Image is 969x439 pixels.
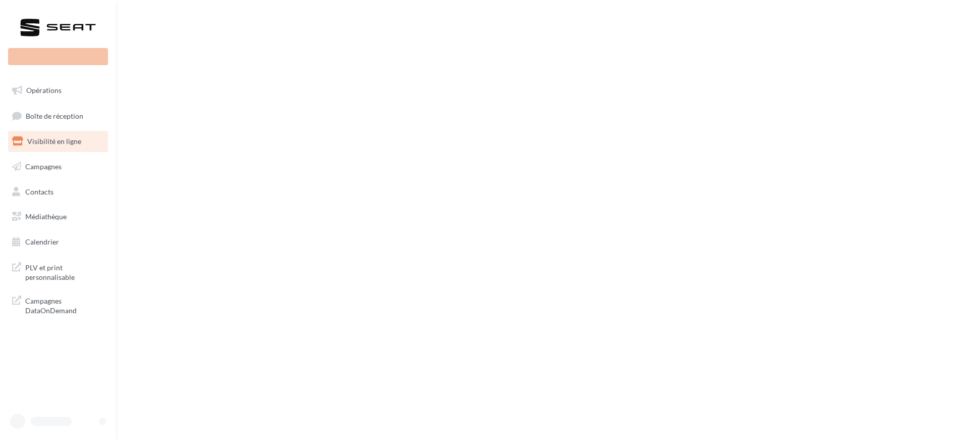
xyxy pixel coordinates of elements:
[6,231,110,253] a: Calendrier
[25,187,53,196] span: Contacts
[26,86,62,94] span: Opérations
[6,290,110,320] a: Campagnes DataOnDemand
[6,181,110,203] a: Contacts
[6,80,110,101] a: Opérations
[27,137,81,145] span: Visibilité en ligne
[6,131,110,152] a: Visibilité en ligne
[6,105,110,127] a: Boîte de réception
[25,162,62,171] span: Campagnes
[6,257,110,286] a: PLV et print personnalisable
[25,294,104,316] span: Campagnes DataOnDemand
[6,206,110,227] a: Médiathèque
[25,212,67,221] span: Médiathèque
[6,156,110,177] a: Campagnes
[25,261,104,282] span: PLV et print personnalisable
[25,237,59,246] span: Calendrier
[26,111,83,120] span: Boîte de réception
[8,48,108,65] div: Nouvelle campagne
